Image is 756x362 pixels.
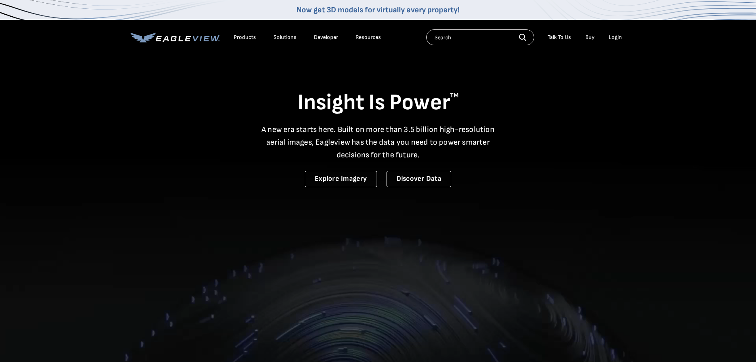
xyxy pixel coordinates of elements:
div: Talk To Us [548,34,571,41]
a: Buy [585,34,594,41]
p: A new era starts here. Built on more than 3.5 billion high-resolution aerial images, Eagleview ha... [257,123,500,161]
a: Explore Imagery [305,171,377,187]
a: Developer [314,34,338,41]
div: Products [234,34,256,41]
div: Login [609,34,622,41]
h1: Insight Is Power [131,89,626,117]
div: Resources [356,34,381,41]
div: Solutions [273,34,296,41]
input: Search [426,29,534,45]
a: Now get 3D models for virtually every property! [296,5,460,15]
sup: TM [450,92,459,99]
a: Discover Data [387,171,451,187]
